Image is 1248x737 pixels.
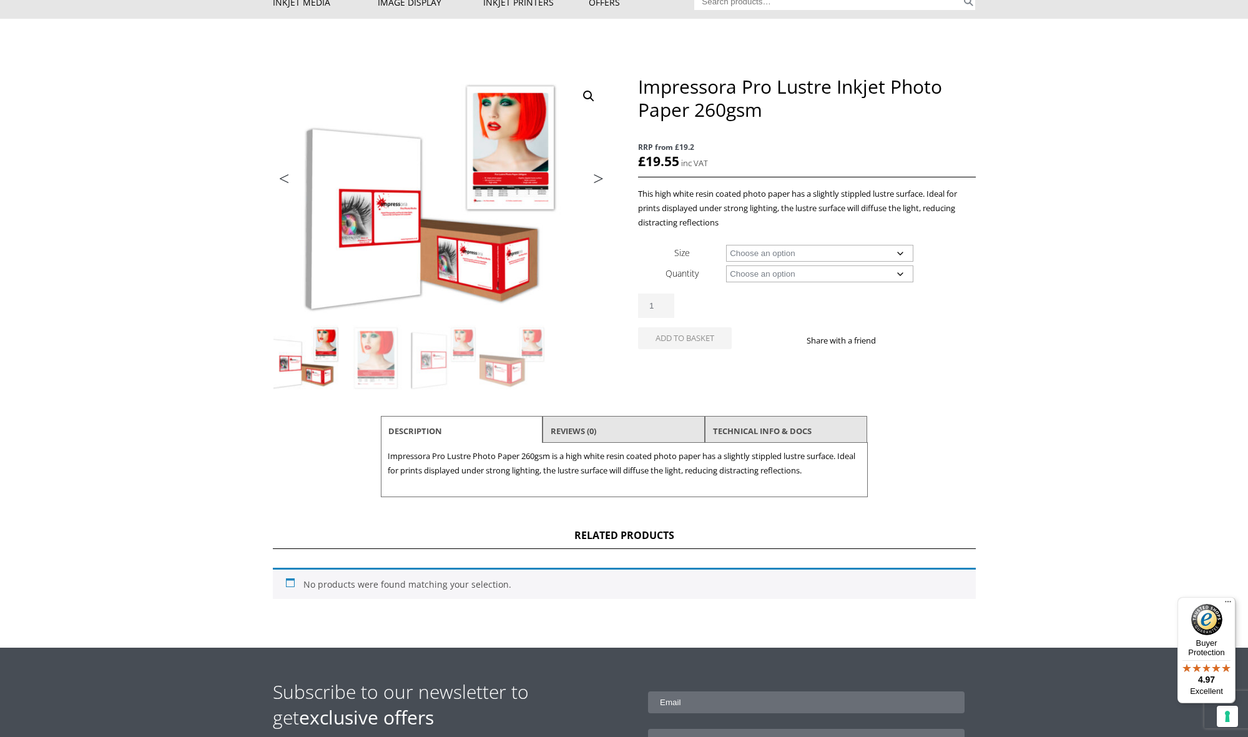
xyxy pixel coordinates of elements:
[648,691,965,713] input: Email
[299,705,434,730] strong: exclusive offers
[1177,686,1236,696] p: Excellent
[551,420,596,442] a: Reviews (0)
[638,140,975,154] span: RRP from £19.2
[1177,597,1236,703] button: Trusted Shops TrustmarkBuyer Protection4.97Excellent
[638,75,975,121] h1: Impressora Pro Lustre Inkjet Photo Paper 260gsm
[1198,675,1215,685] span: 4.97
[1191,604,1222,635] img: Trusted Shops Trustmark
[638,327,732,349] button: Add to basket
[921,335,931,345] img: email sharing button
[411,325,478,392] img: Impressora Pro Lustre Inkjet Photo Paper 260gsm - Image 3
[388,420,442,442] a: Description
[388,449,861,478] p: Impressora Pro Lustre Photo Paper 260gsm is a high white resin coated photo paper has a slightly ...
[807,334,891,348] p: Share with a friend
[273,568,976,599] div: No products were found matching your selection.
[638,294,674,318] input: Product quantity
[273,325,341,392] img: Impressora Pro Lustre Inkjet Photo Paper 260gsm
[638,152,679,170] bdi: 19.55
[577,85,600,107] a: View full-screen image gallery
[713,420,812,442] a: TECHNICAL INFO & DOCS
[1217,706,1238,727] button: Your consent preferences for tracking technologies
[1221,597,1236,612] button: Menu
[638,152,646,170] span: £
[342,325,410,392] img: Impressora Pro Lustre Inkjet Photo Paper 260gsm - Image 2
[273,528,976,549] h2: Related products
[891,335,901,345] img: facebook sharing button
[479,325,547,392] img: Impressora Pro Lustre Inkjet Photo Paper 260gsm - Image 4
[906,335,916,345] img: twitter sharing button
[638,187,975,230] p: This high white resin coated photo paper has a slightly stippled lustre surface. Ideal for prints...
[1177,638,1236,657] p: Buyer Protection
[666,267,699,279] label: Quantity
[674,247,690,259] label: Size
[273,679,624,730] h2: Subscribe to our newsletter to get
